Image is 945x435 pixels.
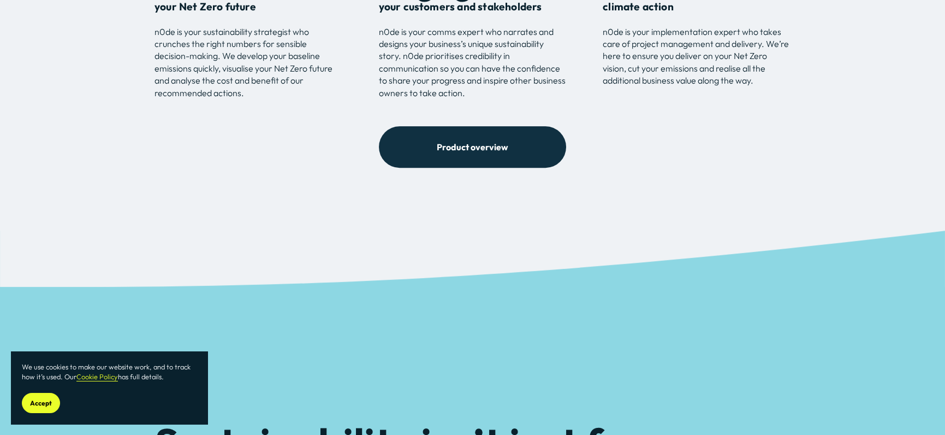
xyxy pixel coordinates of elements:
[11,351,207,424] section: Cookie banner
[30,399,52,407] span: Accept
[379,26,567,99] p: n0de is your comms expert who narrates and designs your business’s unique sustainability story. n...
[76,372,118,381] a: Cookie Policy
[603,26,791,87] p: n0de is your implementation expert who takes care of project management and delivery. We’re here ...
[379,126,567,168] a: Product overview
[890,383,945,435] iframe: Chat Widget
[22,362,197,382] p: We use cookies to make our website work, and to track how it’s used. Our has full details.
[154,26,342,99] p: n0de is your sustainability strategist who crunches the right numbers for sensible decision-makin...
[22,393,60,413] button: Accept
